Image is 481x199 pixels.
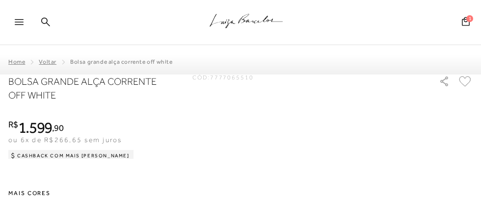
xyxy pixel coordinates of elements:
span: BOLSA GRANDE ALÇA CORRENTE OFF WHITE [70,58,173,65]
i: , [52,124,63,132]
span: 1 [466,15,473,22]
i: R$ [8,120,18,129]
span: ou 6x de R$266,65 sem juros [8,136,122,144]
h1: BOLSA GRANDE ALÇA CORRENTE OFF WHITE [8,75,174,102]
span: 90 [54,123,63,133]
a: Home [8,58,25,65]
span: 1.599 [18,119,53,136]
div: Cashback com Mais [PERSON_NAME] [8,150,134,162]
span: 7777065510 [210,74,254,81]
div: CÓD: [192,75,254,80]
a: Voltar [39,58,56,65]
button: 1 [459,16,473,29]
